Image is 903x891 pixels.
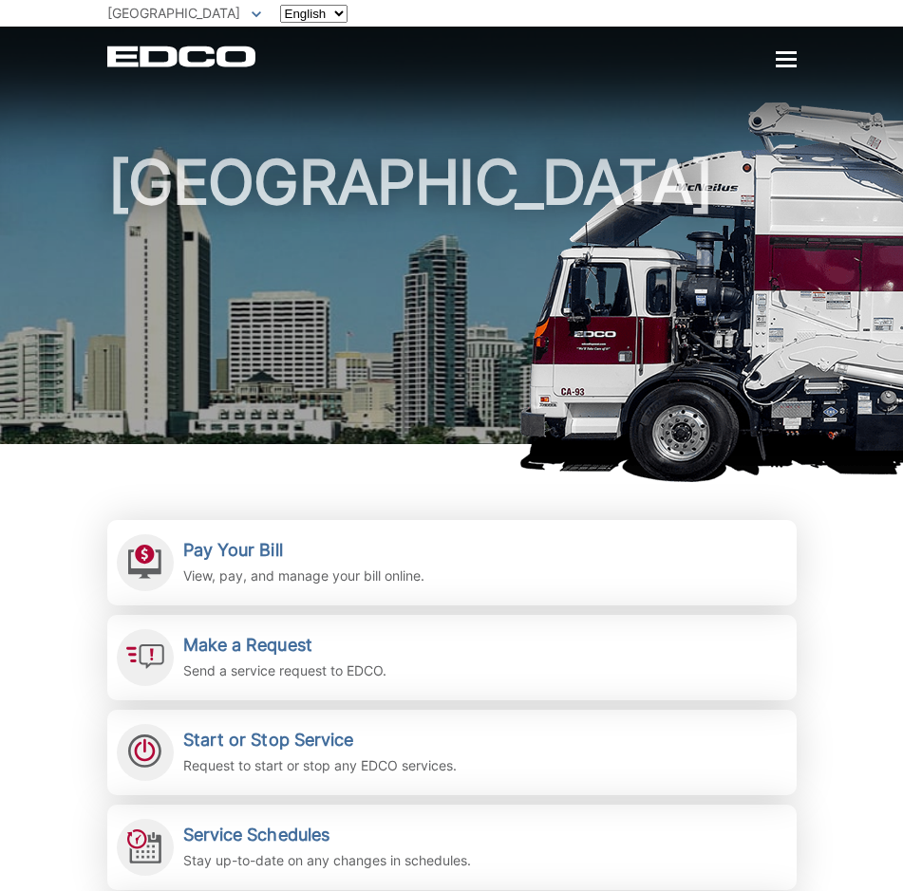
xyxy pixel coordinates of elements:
[183,566,424,586] p: View, pay, and manage your bill online.
[107,805,797,890] a: Service Schedules Stay up-to-date on any changes in schedules.
[183,540,424,561] h2: Pay Your Bill
[183,635,386,656] h2: Make a Request
[107,152,797,453] h1: [GEOGRAPHIC_DATA]
[183,850,471,871] p: Stay up-to-date on any changes in schedules.
[183,825,471,845] h2: Service Schedules
[183,660,386,681] p: Send a service request to EDCO.
[107,46,258,67] a: EDCD logo. Return to the homepage.
[107,615,797,700] a: Make a Request Send a service request to EDCO.
[280,5,348,23] select: Select a language
[183,755,457,776] p: Request to start or stop any EDCO services.
[107,520,797,605] a: Pay Your Bill View, pay, and manage your bill online.
[183,730,457,751] h2: Start or Stop Service
[107,5,240,21] span: [GEOGRAPHIC_DATA]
